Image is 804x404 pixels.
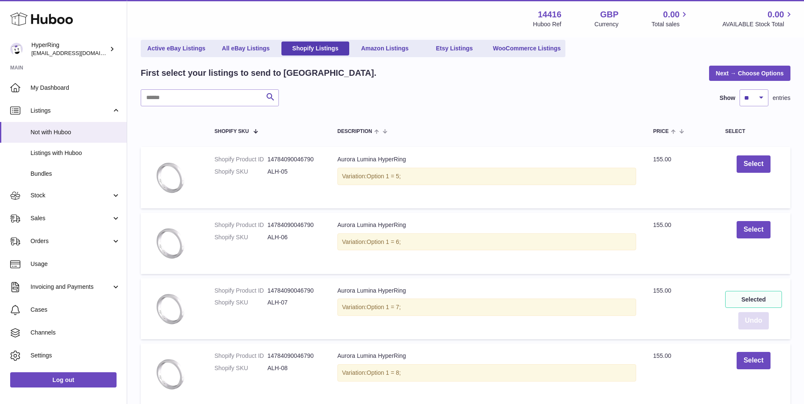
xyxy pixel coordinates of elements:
[337,129,372,134] span: Description
[267,168,320,176] dd: ALH-05
[214,129,249,134] span: Shopify SKU
[31,237,111,245] span: Orders
[31,214,111,222] span: Sales
[420,42,488,55] a: Etsy Listings
[533,20,562,28] div: Huboo Ref
[337,352,636,360] div: Aurora Lumina HyperRing
[31,306,120,314] span: Cases
[31,351,120,360] span: Settings
[490,42,564,55] a: WooCommerce Listings
[267,233,320,241] dd: ALH-06
[214,221,267,229] dt: Shopify Product ID
[337,287,636,295] div: Aurora Lumina HyperRing
[31,260,120,268] span: Usage
[653,287,671,294] span: 155.00
[367,238,401,245] span: Option 1 = 6;
[31,84,120,92] span: My Dashboard
[351,42,419,55] a: Amazon Listings
[722,20,794,28] span: AVAILABLE Stock Total
[267,364,320,372] dd: ALH-08
[337,233,636,251] div: Variation:
[214,155,267,163] dt: Shopify Product ID
[538,9,562,20] strong: 14416
[738,312,769,329] button: Undo
[31,107,111,115] span: Listings
[768,9,784,20] span: 0.00
[214,364,267,372] dt: Shopify SKU
[214,352,267,360] dt: Shopify Product ID
[651,9,689,28] a: 0.00 Total sales
[337,155,636,163] div: Aurora Lumina HyperRing
[10,372,117,387] a: Log out
[737,221,770,238] button: Select
[267,287,320,295] dd: 14784090046790
[653,221,671,228] span: 155.00
[725,291,782,308] div: Selected
[773,94,790,102] span: entries
[149,287,192,329] img: white-3-4_aae296ea-0d2f-40b3-823b-3005eee9b668.webp
[214,287,267,295] dt: Shopify Product ID
[651,20,689,28] span: Total sales
[149,221,192,263] img: white-3-4_aae296ea-0d2f-40b3-823b-3005eee9b668.webp
[737,155,770,173] button: Select
[367,304,401,310] span: Option 1 = 7;
[281,42,349,55] a: Shopify Listings
[214,168,267,176] dt: Shopify SKU
[663,9,680,20] span: 0.00
[709,66,790,81] a: Next → Choose Options
[337,168,636,185] div: Variation:
[31,191,111,199] span: Stock
[737,352,770,369] button: Select
[720,94,735,102] label: Show
[149,352,192,394] img: white-3-4_aae296ea-0d2f-40b3-823b-3005eee9b668.webp
[141,67,376,79] h2: First select your listings to send to [GEOGRAPHIC_DATA].
[722,9,794,28] a: 0.00 AVAILABLE Stock Total
[725,129,782,134] div: Select
[367,369,401,376] span: Option 1 = 8;
[267,221,320,229] dd: 14784090046790
[149,155,192,198] img: white-3-4_aae296ea-0d2f-40b3-823b-3005eee9b668.webp
[595,20,619,28] div: Currency
[337,364,636,382] div: Variation:
[31,170,120,178] span: Bundles
[267,155,320,163] dd: 14784090046790
[214,233,267,241] dt: Shopify SKU
[267,299,320,307] dd: ALH-07
[10,43,23,55] img: internalAdmin-14416@internal.huboo.com
[337,299,636,316] div: Variation:
[653,352,671,359] span: 155.00
[653,129,669,134] span: Price
[31,128,120,136] span: Not with Huboo
[31,41,108,57] div: HyperRing
[31,149,120,157] span: Listings with Huboo
[367,173,401,180] span: Option 1 = 5;
[214,299,267,307] dt: Shopify SKU
[267,352,320,360] dd: 14784090046790
[600,9,618,20] strong: GBP
[212,42,280,55] a: All eBay Listings
[653,156,671,163] span: 155.00
[31,50,125,56] span: [EMAIL_ADDRESS][DOMAIN_NAME]
[337,221,636,229] div: Aurora Lumina HyperRing
[142,42,210,55] a: Active eBay Listings
[31,329,120,337] span: Channels
[31,283,111,291] span: Invoicing and Payments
